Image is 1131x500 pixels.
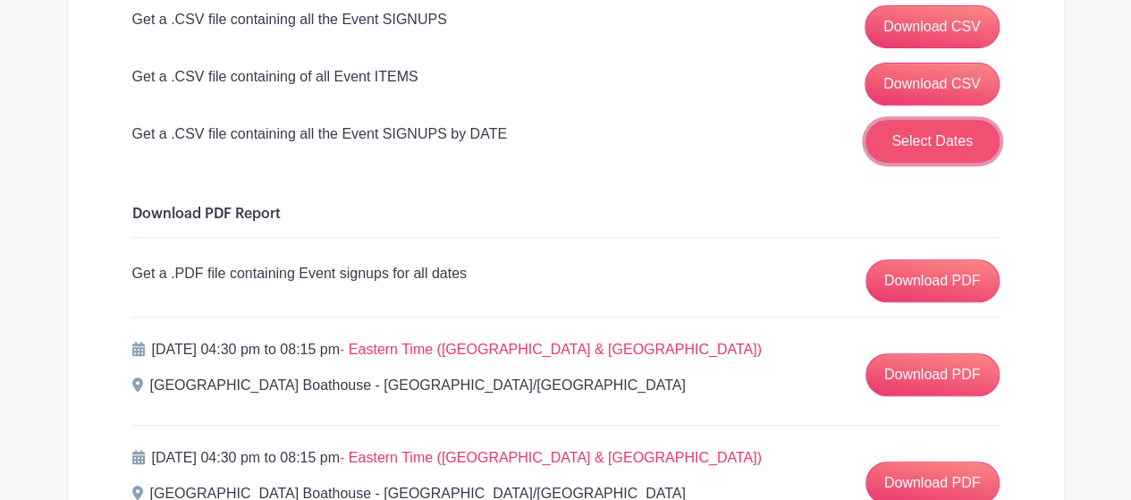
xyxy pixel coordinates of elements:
p: Get a .PDF file containing Event signups for all dates [132,263,467,284]
p: [DATE] 04:30 pm to 08:15 pm [152,447,762,469]
p: [GEOGRAPHIC_DATA] Boathouse - [GEOGRAPHIC_DATA]/[GEOGRAPHIC_DATA] [150,375,686,396]
p: Get a .CSV file containing of all Event ITEMS [132,66,418,88]
p: [DATE] 04:30 pm to 08:15 pm [152,339,762,360]
span: - Eastern Time ([GEOGRAPHIC_DATA] & [GEOGRAPHIC_DATA]) [340,342,762,357]
button: Select Dates [865,120,1000,163]
p: Get a .CSV file containing all the Event SIGNUPS by DATE [132,123,507,145]
p: Get a .CSV file containing all the Event SIGNUPS [132,9,447,30]
span: - Eastern Time ([GEOGRAPHIC_DATA] & [GEOGRAPHIC_DATA]) [340,450,762,465]
a: Download PDF [865,259,1000,302]
a: Download CSV [865,5,1000,48]
h6: Download PDF Report [132,206,1000,223]
a: Download CSV [865,63,1000,106]
a: Download PDF [865,353,1000,396]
